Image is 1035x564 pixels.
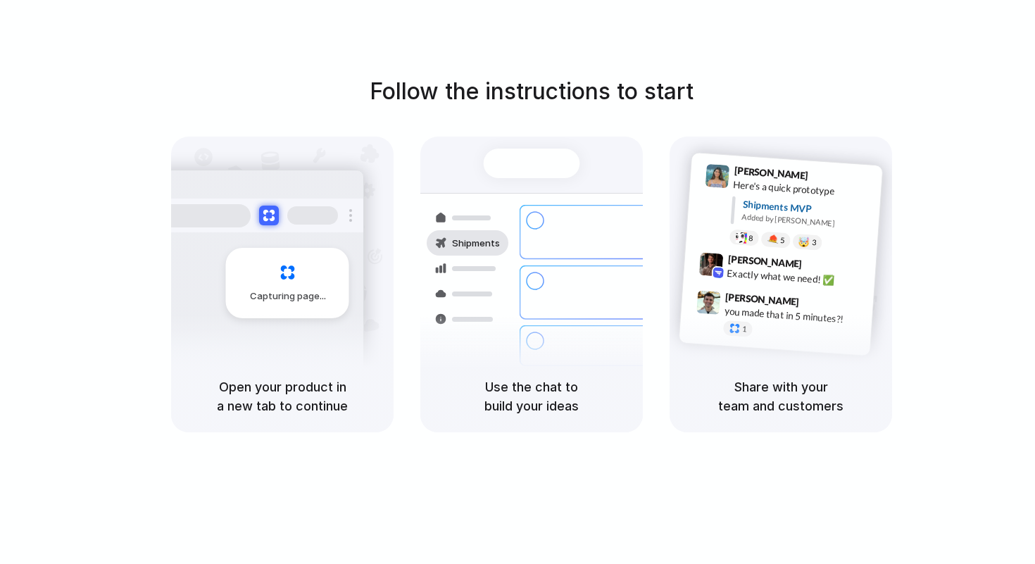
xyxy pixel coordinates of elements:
[780,237,785,244] span: 5
[734,163,808,183] span: [PERSON_NAME]
[733,177,874,201] div: Here's a quick prototype
[798,237,810,248] div: 🤯
[742,197,872,220] div: Shipments MVP
[748,234,753,242] span: 8
[803,296,832,313] span: 9:47 AM
[741,211,871,232] div: Added by [PERSON_NAME]
[742,325,747,333] span: 1
[727,251,802,272] span: [PERSON_NAME]
[725,289,800,310] span: [PERSON_NAME]
[727,266,867,290] div: Exactly what we need! ✅
[250,289,328,303] span: Capturing page
[188,377,377,415] h5: Open your product in a new tab to continue
[724,304,865,328] div: you made that in 5 minutes?!
[806,258,835,275] span: 9:42 AM
[812,239,817,246] span: 3
[437,377,626,415] h5: Use the chat to build your ideas
[370,75,694,108] h1: Follow the instructions to start
[813,170,841,187] span: 9:41 AM
[452,237,500,251] span: Shipments
[686,377,875,415] h5: Share with your team and customers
